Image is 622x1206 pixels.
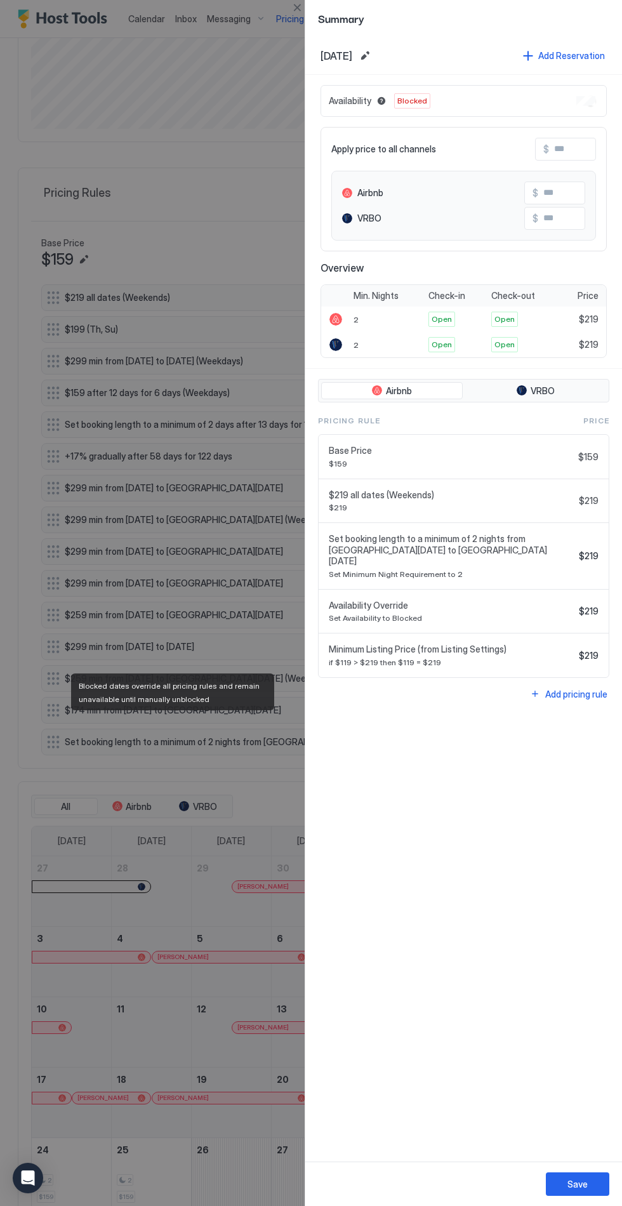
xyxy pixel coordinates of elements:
span: Base Price [329,445,573,456]
span: $219 [579,495,599,507]
span: Set Availability to Blocked [329,613,574,623]
span: Set booking length to a minimum of 2 nights from [GEOGRAPHIC_DATA][DATE] to [GEOGRAPHIC_DATA][DATE] [329,533,574,567]
button: Blocked dates override all pricing rules and remain unavailable until manually unblocked [374,93,389,109]
div: tab-group [318,379,609,403]
span: if $119 > $219 then $119 = $219 [329,658,574,667]
span: Price [583,415,609,427]
span: 2 [354,315,359,324]
span: VRBO [531,385,555,397]
div: Add Reservation [538,49,605,62]
span: Check-in [428,290,465,301]
span: Availability [329,95,371,107]
span: Set Minimum Night Requirement to 2 [329,569,574,579]
button: Add Reservation [521,47,607,64]
span: Open [494,314,515,325]
span: Check-out [491,290,535,301]
span: $219 [579,606,599,617]
div: Add pricing rule [545,687,607,701]
span: Availability Override [329,600,574,611]
span: $219 [579,314,599,325]
span: $219 [329,503,574,512]
span: $159 [329,459,573,468]
span: $219 all dates (Weekends) [329,489,574,501]
span: Blocked dates override all pricing rules and remain unavailable until manually unblocked [79,681,261,704]
span: Price [578,290,599,301]
span: $219 [579,339,599,350]
span: $219 [579,550,599,562]
div: Save [567,1177,588,1191]
span: Overview [321,262,607,274]
span: $ [533,187,538,199]
span: $159 [578,451,599,463]
span: 2 [354,340,359,350]
span: Airbnb [357,187,383,199]
span: Minimum Listing Price (from Listing Settings) [329,644,574,655]
div: Open Intercom Messenger [13,1163,43,1193]
span: $ [543,143,549,155]
span: Pricing Rule [318,415,380,427]
span: Open [494,339,515,350]
span: Airbnb [386,385,412,397]
span: $219 [579,650,599,661]
button: Airbnb [321,382,463,400]
button: Edit date range [357,48,373,63]
button: Save [546,1172,609,1196]
span: Open [432,314,452,325]
button: Add pricing rule [528,686,609,703]
span: VRBO [357,213,381,224]
span: Summary [318,10,609,26]
span: [DATE] [321,50,352,62]
span: Blocked [397,95,427,107]
span: Open [432,339,452,350]
button: VRBO [465,382,607,400]
span: Apply price to all channels [331,143,436,155]
span: $ [533,213,538,224]
span: Min. Nights [354,290,399,301]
